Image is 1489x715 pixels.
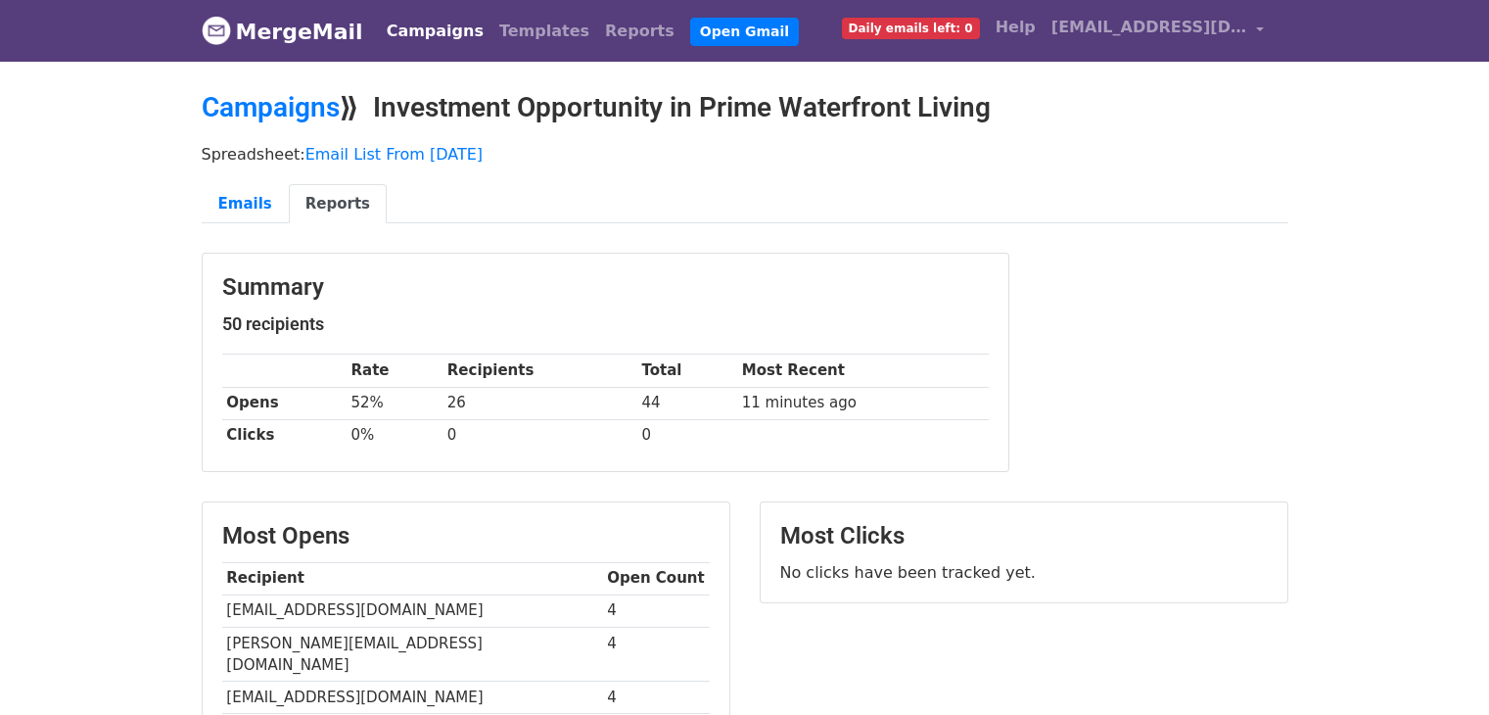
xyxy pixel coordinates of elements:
td: 0 [442,419,637,452]
a: Reports [289,184,387,224]
td: 4 [603,627,710,682]
a: Campaigns [379,12,491,51]
h2: ⟫ Investment Opportunity in Prime Waterfront Living [202,91,1288,124]
td: 0% [347,419,442,452]
h3: Most Opens [222,522,710,550]
td: 52% [347,387,442,419]
th: Recipient [222,562,603,595]
a: Templates [491,12,597,51]
h5: 50 recipients [222,313,989,335]
td: 26 [442,387,637,419]
a: Open Gmail [690,18,799,46]
td: 4 [603,595,710,627]
a: Email List From [DATE] [305,145,483,164]
p: No clicks have been tracked yet. [780,562,1268,583]
th: Rate [347,355,442,387]
th: Clicks [222,419,347,452]
th: Total [637,355,737,387]
h3: Summary [222,273,989,302]
td: 4 [603,682,710,714]
a: MergeMail [202,11,363,52]
th: Most Recent [737,355,989,387]
a: Emails [202,184,289,224]
th: Opens [222,387,347,419]
a: [EMAIL_ADDRESS][DOMAIN_NAME] [1044,8,1273,54]
a: Daily emails left: 0 [834,8,988,47]
a: Campaigns [202,91,340,123]
img: MergeMail logo [202,16,231,45]
td: [EMAIL_ADDRESS][DOMAIN_NAME] [222,595,603,627]
h3: Most Clicks [780,522,1268,550]
span: Daily emails left: 0 [842,18,980,39]
td: 44 [637,387,737,419]
span: [EMAIL_ADDRESS][DOMAIN_NAME] [1051,16,1247,39]
td: [PERSON_NAME][EMAIL_ADDRESS][DOMAIN_NAME] [222,627,603,682]
th: Recipients [442,355,637,387]
a: Reports [597,12,682,51]
p: Spreadsheet: [202,144,1288,165]
th: Open Count [603,562,710,595]
td: [EMAIL_ADDRESS][DOMAIN_NAME] [222,682,603,714]
a: Help [988,8,1044,47]
td: 11 minutes ago [737,387,989,419]
td: 0 [637,419,737,452]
